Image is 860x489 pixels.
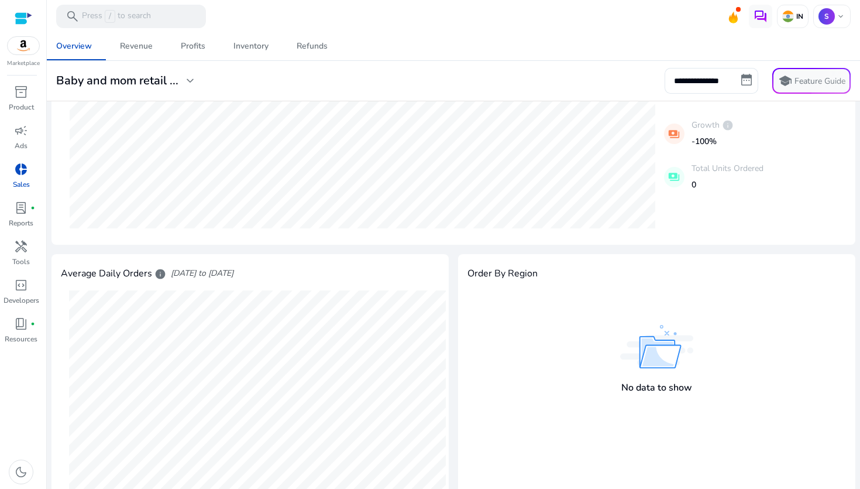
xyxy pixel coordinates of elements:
[8,37,39,54] img: amazon.svg
[14,317,28,331] span: book_4
[183,74,197,88] span: expand_more
[15,141,27,151] p: Ads
[664,124,684,144] mat-icon: payments
[7,59,40,68] p: Marketplace
[82,10,151,23] p: Press to search
[233,42,269,50] div: Inventory
[467,268,538,279] h4: Order By Region
[13,179,30,190] p: Sales
[772,68,851,94] button: schoolFeature Guide
[297,42,328,50] div: Refunds
[14,465,28,479] span: dark_mode
[14,124,28,138] span: campaign
[56,74,178,88] h3: Baby and mom retail ...
[722,119,734,131] span: info
[794,76,845,87] p: Feature Guide
[181,42,205,50] div: Profits
[120,42,153,50] div: Revenue
[794,12,803,21] p: IN
[692,119,734,131] p: Growth
[14,278,28,292] span: code_blocks
[30,322,35,326] span: fiber_manual_record
[66,9,80,23] span: search
[620,325,693,369] img: no_data_found.svg
[4,295,39,306] p: Developers
[30,206,35,210] span: fiber_manual_record
[664,167,684,187] mat-icon: payments
[14,201,28,215] span: lab_profile
[12,257,30,267] p: Tools
[692,135,734,148] p: -100%
[818,8,835,25] p: S
[836,12,845,21] span: keyboard_arrow_down
[171,268,233,279] span: [DATE] to [DATE]
[782,11,794,22] img: in.svg
[154,268,166,280] span: info
[9,102,34,112] p: Product
[9,218,33,228] p: Reports
[14,240,28,254] span: handyman
[61,268,166,280] h4: Average Daily Orders
[105,10,115,23] span: /
[56,42,92,50] div: Overview
[692,179,763,191] p: 0
[5,334,37,344] p: Resources
[621,382,692,394] h4: No data to show
[778,74,792,88] span: school
[14,162,28,176] span: donut_small
[692,162,763,175] p: Total Units Ordered
[14,85,28,99] span: inventory_2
